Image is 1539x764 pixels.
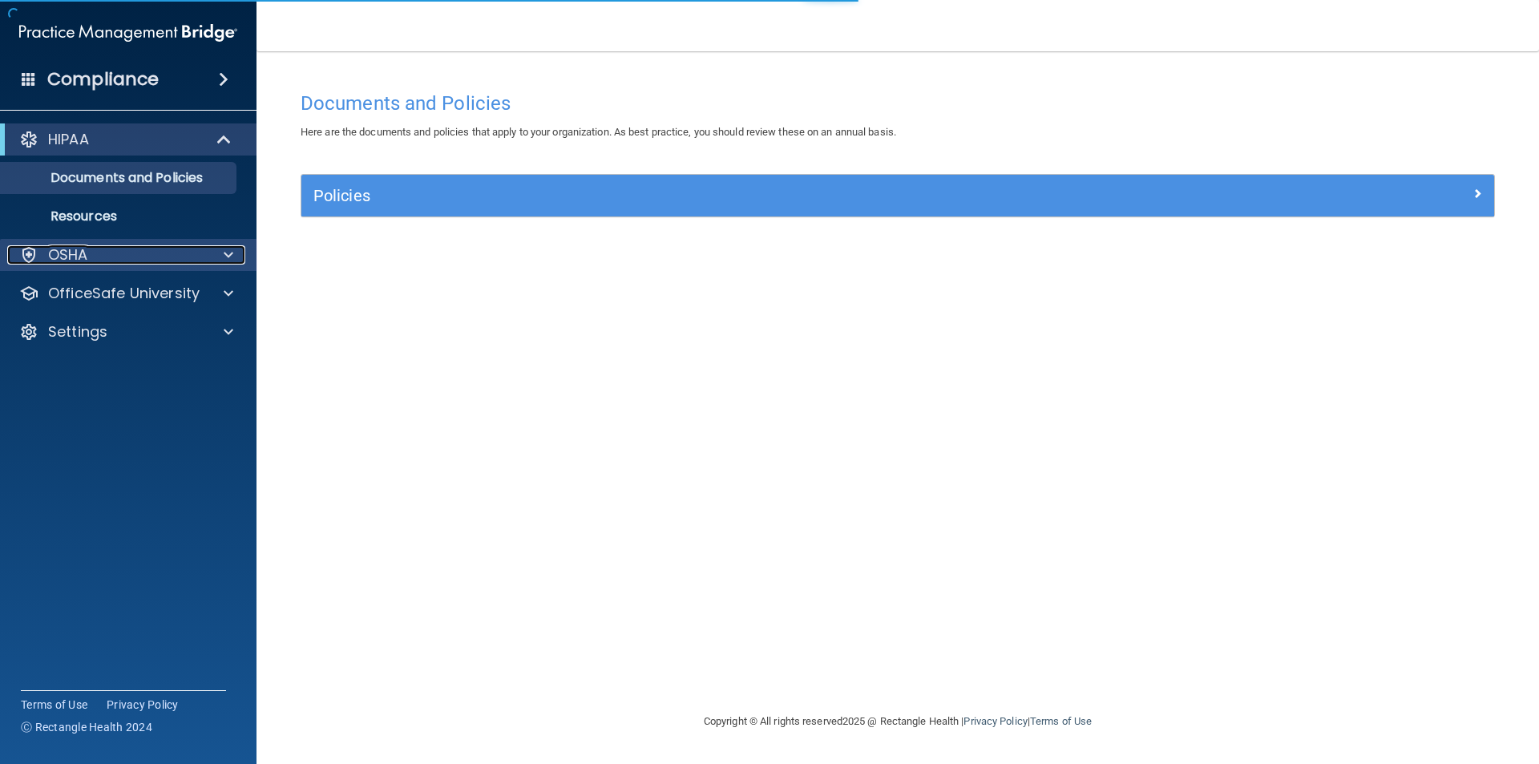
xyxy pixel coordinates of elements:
[313,183,1482,208] a: Policies
[48,284,200,303] p: OfficeSafe University
[21,719,152,735] span: Ⓒ Rectangle Health 2024
[313,187,1184,204] h5: Policies
[19,322,233,342] a: Settings
[48,130,89,149] p: HIPAA
[21,697,87,713] a: Terms of Use
[19,17,237,49] img: PMB logo
[107,697,179,713] a: Privacy Policy
[48,245,88,265] p: OSHA
[1030,715,1092,727] a: Terms of Use
[963,715,1027,727] a: Privacy Policy
[19,130,232,149] a: HIPAA
[10,208,229,224] p: Resources
[19,284,233,303] a: OfficeSafe University
[10,170,229,186] p: Documents and Policies
[19,245,233,265] a: OSHA
[301,93,1495,114] h4: Documents and Policies
[605,696,1190,747] div: Copyright © All rights reserved 2025 @ Rectangle Health | |
[47,68,159,91] h4: Compliance
[301,126,896,138] span: Here are the documents and policies that apply to your organization. As best practice, you should...
[48,322,107,342] p: Settings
